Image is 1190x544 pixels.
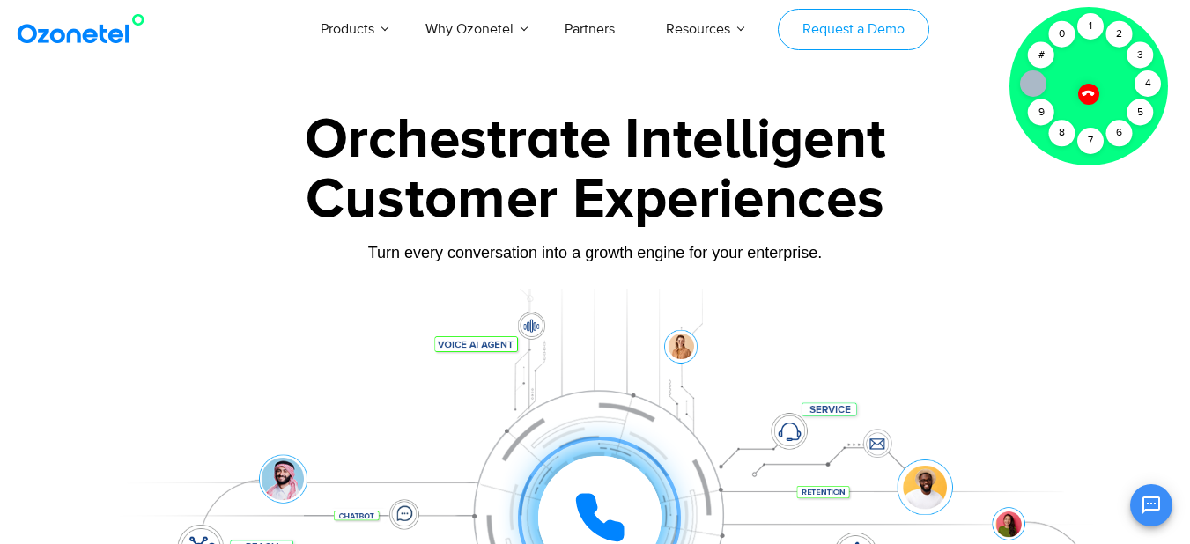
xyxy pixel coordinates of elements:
[1028,99,1054,126] div: 9
[1106,21,1133,48] div: 2
[1049,21,1075,48] div: 0
[45,112,1146,168] div: Orchestrate Intelligent
[1130,484,1172,526] button: Open chat
[1049,120,1075,146] div: 8
[1106,120,1133,146] div: 6
[778,9,928,50] a: Request a Demo
[45,158,1146,242] div: Customer Experiences
[1127,99,1154,126] div: 5
[45,243,1146,262] div: Turn every conversation into a growth engine for your enterprise.
[1135,70,1161,97] div: 4
[1077,128,1104,154] div: 7
[1127,42,1154,69] div: 3
[1028,42,1054,69] div: #
[1077,13,1104,40] div: 1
